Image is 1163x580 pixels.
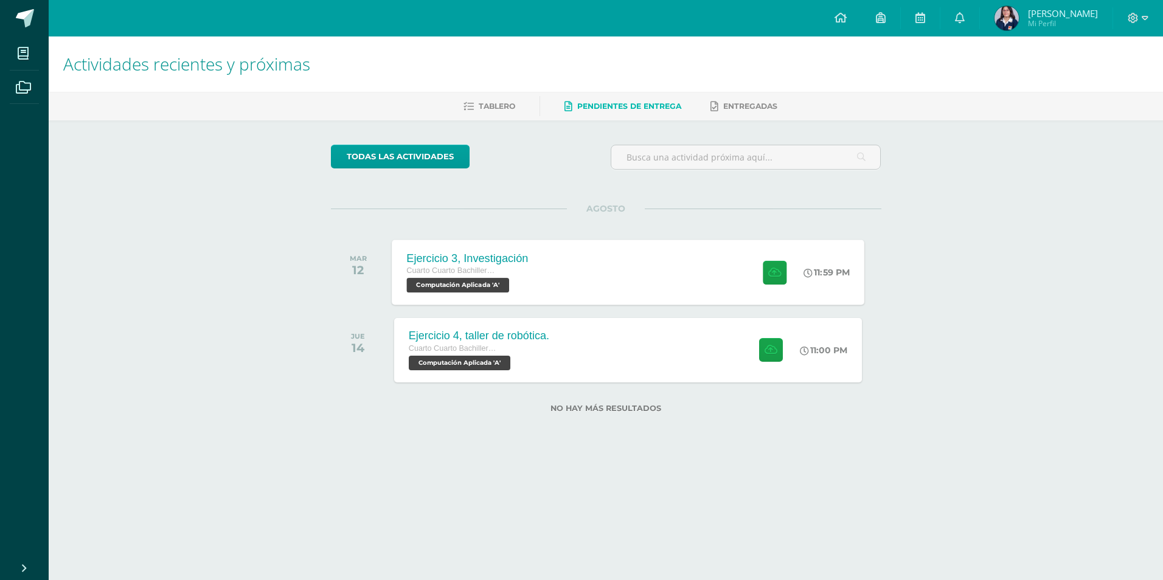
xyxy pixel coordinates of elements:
[351,340,365,355] div: 14
[409,330,549,342] div: Ejercicio 4, taller de robótica.
[800,345,847,356] div: 11:00 PM
[1028,7,1098,19] span: [PERSON_NAME]
[63,52,310,75] span: Actividades recientes y próximas
[463,97,515,116] a: Tablero
[723,102,777,111] span: Entregadas
[1028,18,1098,29] span: Mi Perfil
[611,145,881,169] input: Busca una actividad próxima aquí...
[406,252,528,264] div: Ejercicio 3, Investigación
[710,97,777,116] a: Entregadas
[351,332,365,340] div: JUE
[409,344,500,353] span: Cuarto Cuarto Bachillerato en Ciencias y Letras con Orientación en Computación
[564,97,681,116] a: Pendientes de entrega
[331,404,881,413] label: No hay más resultados
[350,263,367,277] div: 12
[409,356,510,370] span: Computación Aplicada 'A'
[577,102,681,111] span: Pendientes de entrega
[567,203,645,214] span: AGOSTO
[995,6,1019,30] img: 720095055b1c05dda7afd36150fb6716.png
[479,102,515,111] span: Tablero
[406,278,509,292] span: Computación Aplicada 'A'
[331,145,470,168] a: todas las Actividades
[350,254,367,263] div: MAR
[804,267,850,278] div: 11:59 PM
[406,266,499,275] span: Cuarto Cuarto Bachillerato en Ciencias y Letras con Orientación en Computación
